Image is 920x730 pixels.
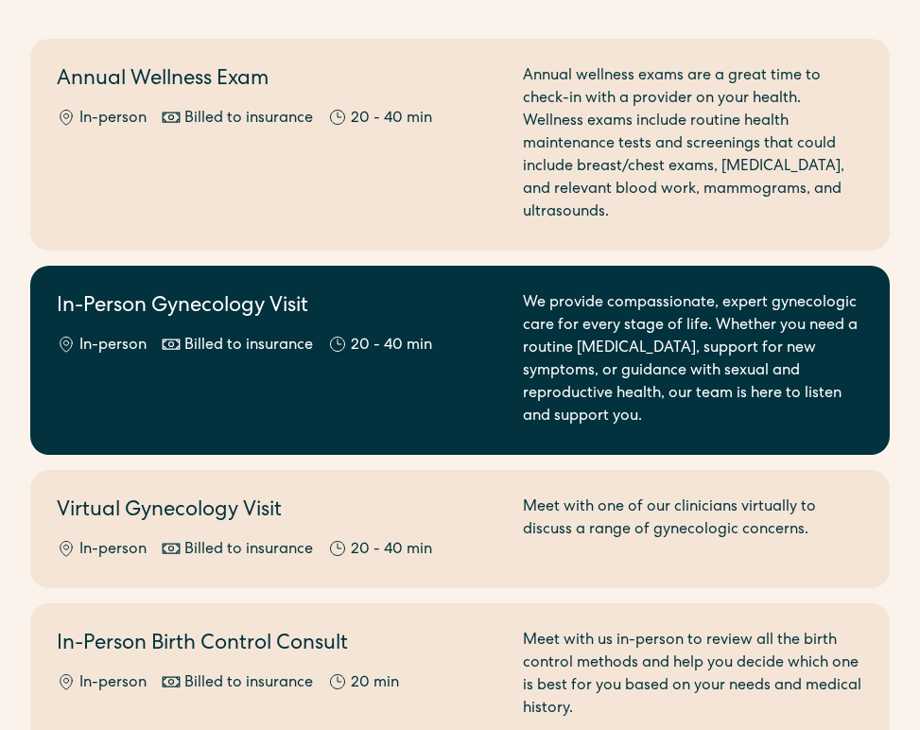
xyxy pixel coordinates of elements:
[57,292,500,323] h2: In-Person Gynecology Visit
[30,39,890,251] a: Annual Wellness ExamIn-personBilled to insurance20 - 40 minAnnual wellness exams are a great time...
[184,672,313,695] div: Billed to insurance
[523,292,863,428] div: We provide compassionate, expert gynecologic care for every stage of life. Whether you need a rou...
[351,539,432,562] div: 20 - 40 min
[351,672,399,695] div: 20 min
[79,108,147,130] div: In-person
[79,539,147,562] div: In-person
[184,335,313,357] div: Billed to insurance
[184,108,313,130] div: Billed to insurance
[30,266,890,455] a: In-Person Gynecology VisitIn-personBilled to insurance20 - 40 minWe provide compassionate, expert...
[523,65,863,224] div: Annual wellness exams are a great time to check-in with a provider on your health. Wellness exams...
[523,630,863,721] div: Meet with us in-person to review all the birth control methods and help you decide which one is b...
[79,672,147,695] div: In-person
[351,335,432,357] div: 20 - 40 min
[57,630,500,661] h2: In-Person Birth Control Consult
[351,108,432,130] div: 20 - 40 min
[30,470,890,588] a: Virtual Gynecology VisitIn-personBilled to insurance20 - 40 minMeet with one of our clinicians vi...
[57,65,500,96] h2: Annual Wellness Exam
[523,496,863,562] div: Meet with one of our clinicians virtually to discuss a range of gynecologic concerns.
[79,335,147,357] div: In-person
[184,539,313,562] div: Billed to insurance
[57,496,500,528] h2: Virtual Gynecology Visit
